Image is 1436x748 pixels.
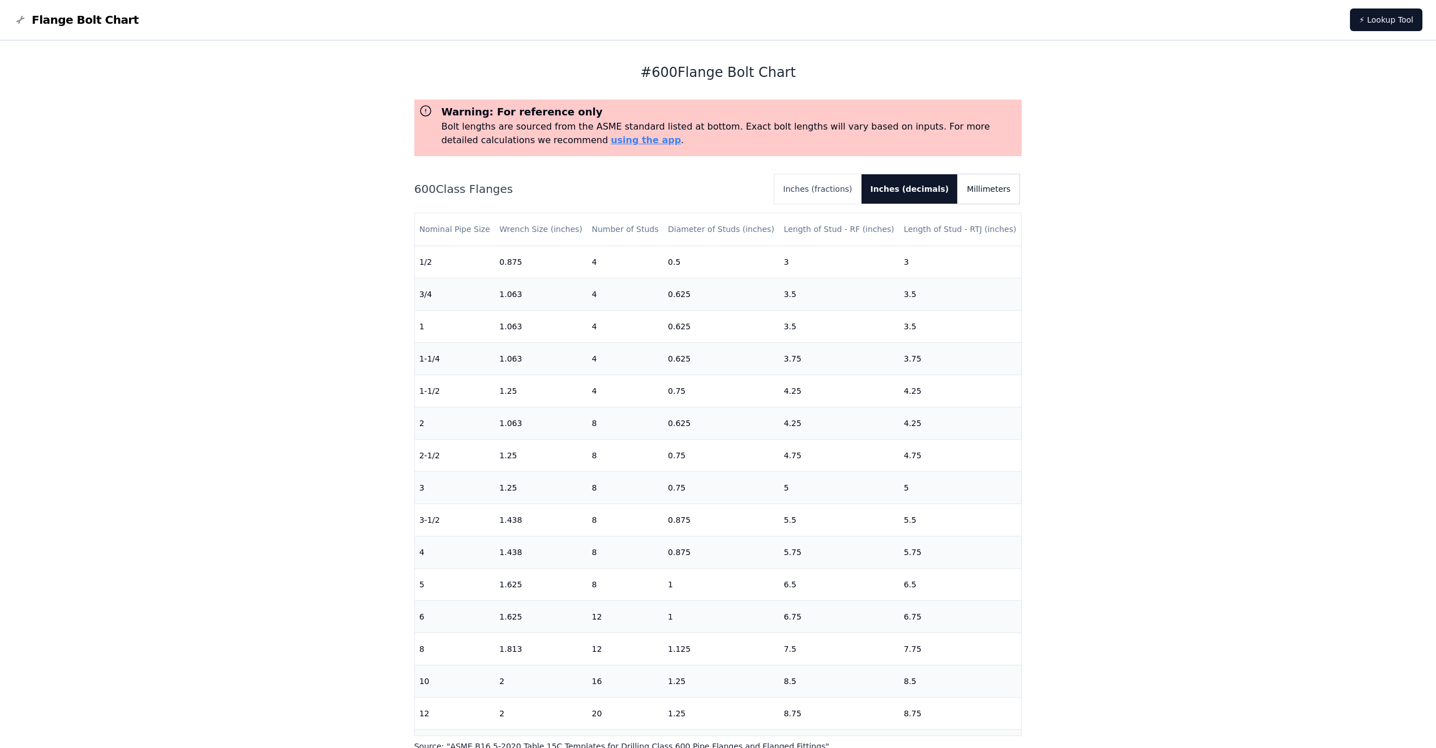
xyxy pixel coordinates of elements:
td: 0.625 [663,342,779,375]
td: 0.625 [663,278,779,310]
td: 3.75 [779,342,899,375]
td: 7.5 [779,633,899,665]
td: 5.5 [899,504,1022,536]
td: 12 [587,600,663,633]
td: 0.75 [663,375,779,407]
h3: Warning: For reference only [441,104,1018,120]
button: Inches (fractions) [774,174,861,204]
td: 8.75 [899,697,1022,729]
td: 4.25 [779,375,899,407]
td: 2 [495,665,587,697]
td: 1 [415,310,495,342]
td: 1.125 [663,633,779,665]
img: Flange Bolt Chart Logo [14,13,27,27]
td: 5.75 [899,536,1022,568]
p: Bolt lengths are sourced from the ASME standard listed at bottom. Exact bolt lengths will vary ba... [441,120,1018,147]
td: 3-1/2 [415,504,495,536]
td: 10 [415,665,495,697]
td: 1.438 [495,536,587,568]
a: using the app [611,135,681,145]
th: Diameter of Studs (inches) [663,213,779,246]
td: 8.75 [779,697,899,729]
td: 3.5 [899,278,1022,310]
td: 8 [415,633,495,665]
td: 1.063 [495,342,587,375]
td: 3 [415,471,495,504]
td: 6 [415,600,495,633]
td: 6.5 [899,568,1022,600]
td: 1.25 [663,697,779,729]
td: 3.5 [779,310,899,342]
td: 3/4 [415,278,495,310]
td: 8 [587,536,663,568]
td: 4 [587,342,663,375]
td: 1-1/2 [415,375,495,407]
td: 8.5 [779,665,899,697]
td: 1.25 [495,439,587,471]
td: 4 [415,536,495,568]
td: 3.5 [779,278,899,310]
td: 1-1/4 [415,342,495,375]
td: 8 [587,471,663,504]
td: 8.5 [899,665,1022,697]
td: 1 [663,568,779,600]
td: 4 [587,375,663,407]
td: 12 [415,697,495,729]
td: 1.625 [495,568,587,600]
td: 1.063 [495,407,587,439]
td: 5 [779,471,899,504]
td: 7.75 [899,633,1022,665]
td: 4.75 [899,439,1022,471]
td: 4 [587,310,663,342]
th: Wrench Size (inches) [495,213,587,246]
td: 1.25 [495,375,587,407]
span: Flange Bolt Chart [32,12,139,28]
td: 8 [587,407,663,439]
button: Millimeters [958,174,1019,204]
td: 5 [899,471,1022,504]
td: 1.813 [495,633,587,665]
td: 4.25 [899,375,1022,407]
h1: # 600 Flange Bolt Chart [414,63,1022,81]
td: 1.063 [495,278,587,310]
td: 1 [663,600,779,633]
td: 3 [779,246,899,278]
td: 0.75 [663,439,779,471]
td: 8 [587,439,663,471]
td: 20 [587,697,663,729]
td: 6.75 [899,600,1022,633]
td: 0.625 [663,407,779,439]
td: 8 [587,504,663,536]
td: 0.5 [663,246,779,278]
a: ⚡ Lookup Tool [1350,8,1422,31]
td: 16 [587,665,663,697]
td: 0.625 [663,310,779,342]
button: Inches (decimals) [861,174,958,204]
td: 4.25 [779,407,899,439]
td: 2 [495,697,587,729]
td: 1.438 [495,504,587,536]
td: 4 [587,278,663,310]
td: 3.5 [899,310,1022,342]
td: 1.25 [495,471,587,504]
td: 2 [415,407,495,439]
td: 1.25 [663,665,779,697]
td: 4 [587,246,663,278]
td: 12 [587,633,663,665]
td: 5 [415,568,495,600]
td: 2-1/2 [415,439,495,471]
th: Nominal Pipe Size [415,213,495,246]
th: Length of Stud - RF (inches) [779,213,899,246]
td: 8 [587,568,663,600]
td: 5.75 [779,536,899,568]
td: 0.75 [663,471,779,504]
td: 3 [899,246,1022,278]
td: 4.75 [779,439,899,471]
td: 5.5 [779,504,899,536]
td: 1.063 [495,310,587,342]
td: 1/2 [415,246,495,278]
td: 6.5 [779,568,899,600]
td: 3.75 [899,342,1022,375]
a: Flange Bolt Chart LogoFlange Bolt Chart [14,12,139,28]
td: 0.875 [495,246,587,278]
